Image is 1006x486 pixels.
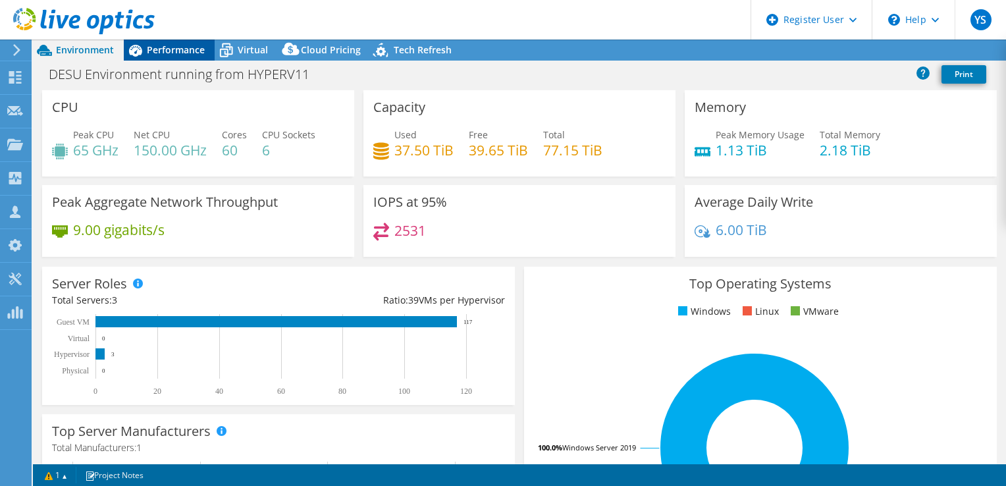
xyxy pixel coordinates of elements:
[739,304,779,319] li: Linux
[52,441,505,455] h4: Total Manufacturers:
[52,100,78,115] h3: CPU
[394,223,426,238] h4: 2531
[134,143,207,157] h4: 150.00 GHz
[62,366,89,375] text: Physical
[56,43,114,56] span: Environment
[460,387,472,396] text: 120
[111,351,115,358] text: 3
[136,441,142,454] span: 1
[68,334,90,343] text: Virtual
[394,43,452,56] span: Tech Refresh
[222,128,247,141] span: Cores
[147,43,205,56] span: Performance
[394,128,417,141] span: Used
[52,277,127,291] h3: Server Roles
[301,43,361,56] span: Cloud Pricing
[970,9,992,30] span: YS
[112,294,117,306] span: 3
[36,467,76,483] a: 1
[153,387,161,396] text: 20
[373,100,425,115] h3: Capacity
[820,143,880,157] h4: 2.18 TiB
[534,277,987,291] h3: Top Operating Systems
[338,387,346,396] text: 80
[398,387,410,396] text: 100
[463,319,473,325] text: 117
[408,294,419,306] span: 39
[43,67,330,82] h1: DESU Environment running from HYPERV11
[543,143,602,157] h4: 77.15 TiB
[238,43,268,56] span: Virtual
[394,143,454,157] h4: 37.50 TiB
[675,304,731,319] li: Windows
[888,14,900,26] svg: \n
[134,128,170,141] span: Net CPU
[102,367,105,374] text: 0
[469,143,528,157] h4: 39.65 TiB
[562,443,636,452] tspan: Windows Server 2019
[278,293,505,308] div: Ratio: VMs per Hypervisor
[469,128,488,141] span: Free
[262,128,315,141] span: CPU Sockets
[76,467,153,483] a: Project Notes
[215,387,223,396] text: 40
[57,317,90,327] text: Guest VM
[543,128,565,141] span: Total
[941,65,986,84] a: Print
[54,350,90,359] text: Hypervisor
[820,128,880,141] span: Total Memory
[73,223,165,237] h4: 9.00 gigabits/s
[716,143,805,157] h4: 1.13 TiB
[787,304,839,319] li: VMware
[716,128,805,141] span: Peak Memory Usage
[52,424,211,439] h3: Top Server Manufacturers
[52,195,278,209] h3: Peak Aggregate Network Throughput
[73,128,114,141] span: Peak CPU
[102,335,105,342] text: 0
[695,100,746,115] h3: Memory
[373,195,447,209] h3: IOPS at 95%
[93,387,97,396] text: 0
[538,443,562,452] tspan: 100.0%
[716,223,767,237] h4: 6.00 TiB
[73,143,119,157] h4: 65 GHz
[52,293,278,308] div: Total Servers:
[695,195,813,209] h3: Average Daily Write
[262,143,315,157] h4: 6
[277,387,285,396] text: 60
[222,143,247,157] h4: 60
